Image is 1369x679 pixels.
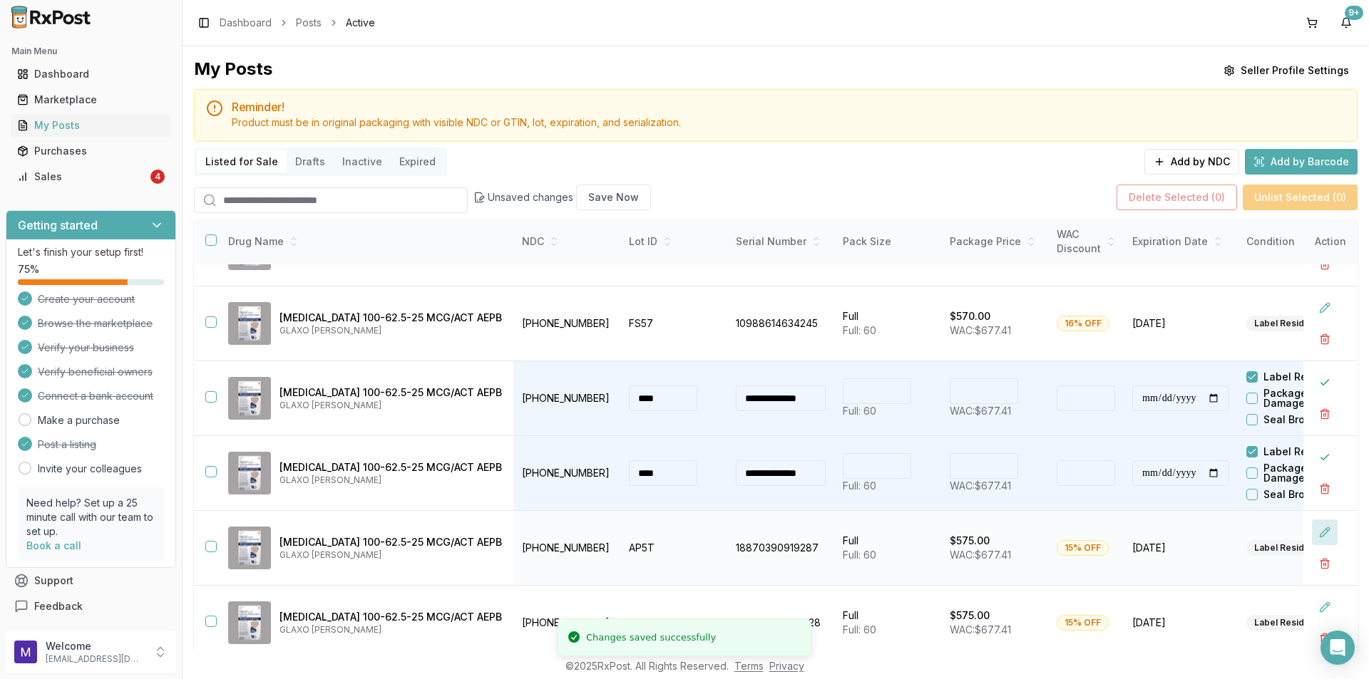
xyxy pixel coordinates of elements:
td: Full [834,511,941,586]
p: [MEDICAL_DATA] 100-62.5-25 MCG/ACT AEPB [280,535,502,549]
p: GLAXO [PERSON_NAME] [280,624,502,636]
span: [DATE] [1132,316,1229,331]
td: DH7V [620,586,727,660]
a: My Posts [11,113,170,138]
span: [DATE] [1132,616,1229,630]
button: Feedback [6,594,176,619]
div: Label Residue [1246,540,1323,556]
p: Welcome [46,639,145,653]
button: Add by Barcode [1245,149,1358,175]
label: Package Damaged [1263,388,1345,408]
label: Seal Broken [1263,415,1323,425]
div: Label Residue [1246,615,1323,631]
a: Sales4 [11,164,170,190]
span: Full: 60 [843,549,876,561]
nav: breadcrumb [220,16,375,30]
button: Support [6,568,176,594]
span: Full: 60 [843,405,876,417]
img: Trelegy Ellipta 100-62.5-25 MCG/ACT AEPB [228,601,271,644]
div: My Posts [194,58,272,83]
div: Unsaved changes [473,185,651,210]
div: 15% OFF [1057,540,1109,556]
button: Add by NDC [1144,149,1239,175]
td: [PHONE_NUMBER] [513,286,620,361]
p: $575.00 [950,608,990,623]
button: Delete [1312,401,1338,427]
div: Sales [17,170,148,184]
span: Browse the marketplace [38,316,153,331]
img: Trelegy Ellipta 100-62.5-25 MCG/ACT AEPB [228,527,271,569]
button: Close [1312,445,1338,470]
a: Make a purchase [38,413,120,427]
button: Marketplace [6,88,176,111]
h2: Main Menu [11,46,170,57]
p: $575.00 [950,534,990,548]
td: Full [834,286,941,361]
button: Delete [1312,476,1338,502]
button: Save Now [576,185,651,210]
button: Sales4 [6,165,176,188]
div: 15% OFF [1057,615,1109,631]
th: Action [1303,219,1358,265]
a: Marketplace [11,87,170,113]
span: WAC: $677.41 [950,549,1011,561]
a: Dashboard [11,61,170,87]
p: [EMAIL_ADDRESS][DOMAIN_NAME] [46,653,145,665]
td: [PHONE_NUMBER] [513,586,620,660]
div: NDC [522,234,612,249]
span: Verify beneficial owners [38,365,153,379]
button: Delete [1312,551,1338,576]
div: Drug Name [228,234,502,249]
img: User avatar [14,641,37,663]
div: Purchases [17,144,165,158]
span: WAC: $677.41 [950,324,1011,336]
div: Dashboard [17,67,165,81]
h5: Reminder! [232,101,1345,113]
p: GLAXO [PERSON_NAME] [280,475,502,486]
p: GLAXO [PERSON_NAME] [280,325,502,336]
button: Seller Profile Settings [1215,58,1358,83]
span: Post a listing [38,437,96,452]
button: Dashboard [6,63,176,85]
p: Let's finish your setup first! [18,245,164,259]
button: 9+ [1335,11,1358,34]
p: $570.00 [950,309,990,323]
div: Package Price [950,234,1040,249]
td: 10988614634245 [727,286,834,361]
label: Seal Broken [1263,489,1323,499]
label: Package Damaged [1263,463,1345,483]
td: FS57 [620,286,727,361]
td: [PHONE_NUMBER] [513,361,620,436]
button: Listed for Sale [197,150,287,173]
span: WAC: $677.41 [950,405,1011,417]
button: Drafts [287,150,334,173]
button: Inactive [334,150,391,173]
th: Pack Size [834,219,941,265]
img: Trelegy Ellipta 100-62.5-25 MCG/ACT AEPB [228,452,271,494]
button: Edit [1312,594,1338,620]
a: Dashboard [220,16,272,30]
span: Full: 60 [843,623,876,636]
p: [MEDICAL_DATA] 100-62.5-25 MCG/ACT AEPB [280,311,502,325]
div: Changes saved successfully [586,631,716,645]
div: Product must be in original packaging with visible NDC or GTIN, lot, expiration, and serialization. [232,115,1345,130]
label: Label Residue [1263,447,1335,457]
td: [PHONE_NUMBER] [513,511,620,586]
td: AP5T [620,511,727,586]
a: Privacy [769,660,804,672]
a: Purchases [11,138,170,164]
img: Trelegy Ellipta 100-62.5-25 MCG/ACT AEPB [228,377,271,420]
p: [MEDICAL_DATA] 100-62.5-25 MCG/ACT AEPB [280,385,502,400]
button: Purchases [6,140,176,162]
button: Delete [1312,326,1338,352]
div: WAC Discount [1057,227,1115,256]
button: Edit [1312,519,1338,545]
span: Full: 60 [843,480,876,492]
th: Condition [1238,219,1345,265]
p: Need help? Set up a 25 minute call with our team to set up. [26,496,155,539]
button: My Posts [6,114,176,137]
div: 4 [150,170,165,184]
a: Invite your colleagues [38,462,142,476]
a: Book a call [26,539,81,551]
td: 18870390919287 [727,511,834,586]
